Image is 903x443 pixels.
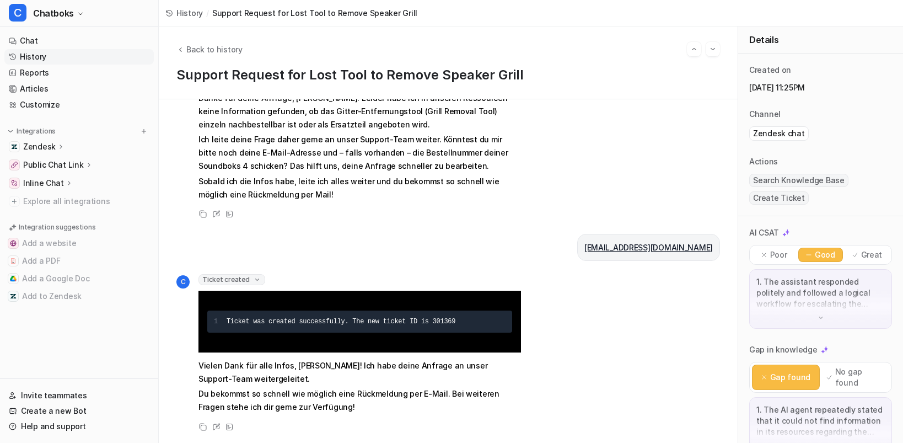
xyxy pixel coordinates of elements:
img: explore all integrations [9,196,20,207]
img: menu_add.svg [140,127,148,135]
button: Add a websiteAdd a website [4,234,154,252]
p: Public Chat Link [23,159,84,170]
p: Inline Chat [23,178,64,189]
p: Poor [770,249,787,260]
img: Add a Google Doc [10,275,17,282]
span: Chatboks [33,6,74,21]
p: Du bekommst so schnell wie möglich eine Rückmeldung per E-Mail. Bei weiteren Fragen stehe ich dir... [198,387,521,414]
p: Channel [749,109,781,120]
div: 1 [214,315,218,328]
a: [EMAIL_ADDRESS][DOMAIN_NAME] [584,243,713,252]
img: Inline Chat [11,180,18,186]
img: Add a PDF [10,258,17,264]
p: 1. The AI agent repeatedly stated that it could not find information in its resources regarding t... [756,404,885,437]
span: Ticket created [198,274,265,285]
p: 1. The assistant responded politely and followed a logical workflow for escalating the user's req... [756,276,885,309]
p: Danke für deine Anfrage, [PERSON_NAME]! Leider habe ich in unseren Ressourcen keine Information g... [198,92,521,131]
img: Public Chat Link [11,162,18,168]
span: Create Ticket [749,191,809,205]
a: Invite teammates [4,388,154,403]
a: Customize [4,97,154,113]
img: Previous session [690,44,698,54]
span: C [176,275,190,289]
span: / [206,7,209,19]
div: Details [738,26,903,54]
p: Great [861,249,883,260]
a: Chat [4,33,154,49]
a: Articles [4,81,154,97]
button: Go to previous session [687,42,701,56]
p: Integration suggestions [19,222,95,232]
p: Gap in knowledge [749,344,818,355]
a: Create a new Bot [4,403,154,419]
p: Actions [749,156,778,167]
a: Help and support [4,419,154,434]
img: Add a website [10,240,17,247]
button: Add a PDFAdd a PDF [4,252,154,270]
button: Go to next session [706,42,720,56]
button: Integrations [4,126,59,137]
p: AI CSAT [749,227,779,238]
a: Reports [4,65,154,81]
span: History [176,7,203,19]
p: Good [815,249,835,260]
img: expand menu [7,127,14,135]
p: Zendesk chat [753,128,805,139]
button: Back to history [176,44,243,55]
span: Ticket was created successfully. The new ticket ID is 301369 [227,318,455,325]
span: Support Request for Lost Tool to Remove Speaker Grill [212,7,417,19]
span: Back to history [186,44,243,55]
a: Explore all integrations [4,194,154,209]
p: Ich leite deine Frage daher gerne an unser Support-Team weiter. Könntest du mir bitte noch deine ... [198,133,521,173]
p: Sobald ich die Infos habe, leite ich alles weiter und du bekommst so schnell wie möglich eine Rüc... [198,175,521,201]
span: Explore all integrations [23,193,149,210]
h1: Support Request for Lost Tool to Remove Speaker Grill [176,67,720,83]
button: Add a Google DocAdd a Google Doc [4,270,154,287]
p: Integrations [17,127,56,136]
p: Vielen Dank für alle Infos, [PERSON_NAME]! Ich habe deine Anfrage an unser Support-Team weitergel... [198,359,521,386]
img: Next session [709,44,717,54]
span: C [9,4,26,22]
img: down-arrow [817,314,825,322]
img: Zendesk [11,143,18,150]
a: History [4,49,154,65]
p: [DATE] 11:25PM [749,82,892,93]
img: Add to Zendesk [10,293,17,300]
span: Search Knowledge Base [749,174,848,187]
button: Add to ZendeskAdd to Zendesk [4,287,154,305]
p: Created on [749,65,791,76]
p: Zendesk [23,141,56,152]
p: Gap found [770,372,810,383]
p: No gap found [835,366,884,388]
a: History [165,7,203,19]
